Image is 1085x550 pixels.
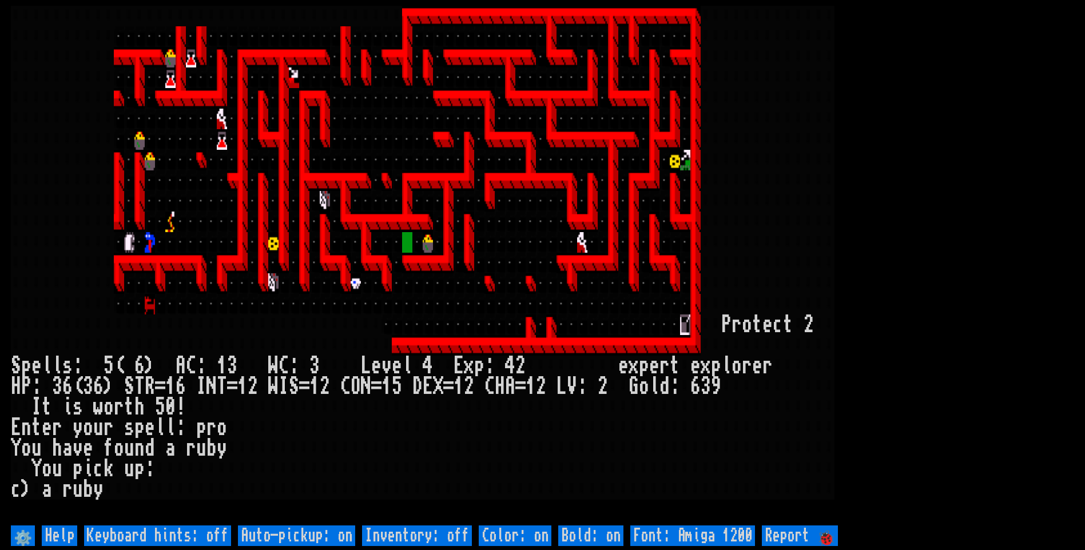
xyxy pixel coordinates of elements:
[371,376,381,397] div: =
[454,356,464,376] div: E
[484,376,495,397] div: C
[42,397,52,417] div: t
[762,314,773,335] div: e
[145,376,155,397] div: R
[31,459,42,479] div: Y
[701,356,711,376] div: x
[134,417,145,438] div: p
[598,376,608,397] div: 2
[762,525,838,546] input: Report 🐞
[279,376,289,397] div: I
[711,376,721,397] div: 9
[217,417,227,438] div: o
[21,376,31,397] div: P
[515,376,526,397] div: =
[104,459,114,479] div: k
[206,438,217,459] div: b
[227,356,237,376] div: 3
[42,417,52,438] div: e
[526,376,536,397] div: 1
[196,438,206,459] div: u
[381,376,392,397] div: 1
[176,417,186,438] div: :
[165,376,176,397] div: 1
[762,356,773,376] div: r
[21,417,31,438] div: n
[134,356,145,376] div: 6
[196,376,206,397] div: I
[752,356,762,376] div: e
[558,525,623,546] input: Bold: on
[31,438,42,459] div: u
[752,314,762,335] div: t
[134,376,145,397] div: T
[21,356,31,376] div: p
[114,438,124,459] div: o
[701,376,711,397] div: 3
[93,417,104,438] div: u
[454,376,464,397] div: 1
[176,397,186,417] div: !
[690,376,701,397] div: 6
[134,397,145,417] div: h
[464,376,474,397] div: 2
[145,438,155,459] div: d
[412,376,423,397] div: D
[165,397,176,417] div: 0
[423,356,433,376] div: 4
[618,356,629,376] div: e
[289,356,299,376] div: :
[742,314,752,335] div: o
[93,376,104,397] div: 6
[124,459,134,479] div: u
[742,356,752,376] div: r
[690,356,701,376] div: e
[227,376,237,397] div: =
[73,479,83,500] div: u
[52,459,62,479] div: u
[402,356,412,376] div: l
[124,438,134,459] div: u
[104,356,114,376] div: 5
[104,397,114,417] div: o
[165,438,176,459] div: a
[217,356,227,376] div: 1
[433,376,443,397] div: X
[145,417,155,438] div: e
[124,417,134,438] div: s
[238,525,355,546] input: Auto-pickup: on
[73,397,83,417] div: s
[11,438,21,459] div: Y
[711,356,721,376] div: p
[62,479,73,500] div: r
[279,356,289,376] div: C
[217,438,227,459] div: y
[52,438,62,459] div: h
[93,459,104,479] div: c
[443,376,454,397] div: =
[495,376,505,397] div: H
[52,376,62,397] div: 3
[206,417,217,438] div: r
[124,397,134,417] div: t
[567,376,577,397] div: V
[423,376,433,397] div: E
[134,459,145,479] div: p
[196,417,206,438] div: p
[62,438,73,459] div: a
[268,356,279,376] div: W
[309,376,320,397] div: 1
[196,356,206,376] div: :
[83,459,93,479] div: i
[362,525,472,546] input: Inventory: off
[515,356,526,376] div: 2
[11,479,21,500] div: c
[93,479,104,500] div: y
[804,314,814,335] div: 2
[186,356,196,376] div: C
[83,376,93,397] div: 3
[11,417,21,438] div: E
[639,376,649,397] div: o
[114,397,124,417] div: r
[639,356,649,376] div: p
